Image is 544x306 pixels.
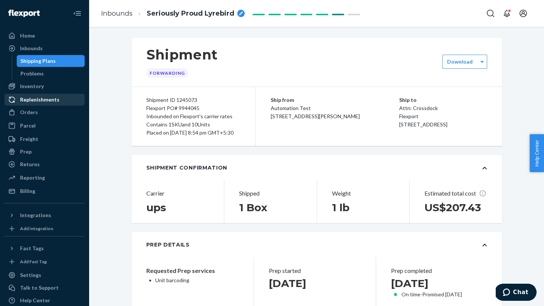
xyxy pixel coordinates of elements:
[20,135,38,143] div: Freight
[271,96,400,104] p: Ship from
[147,9,234,19] span: Seriously Proud Lyrebird
[20,212,51,219] div: Integrations
[4,30,85,42] a: Home
[20,271,41,279] div: Settings
[20,83,44,90] div: Inventory
[399,96,487,104] p: Ship to
[20,284,59,291] div: Talk to Support
[20,148,32,155] div: Prep
[4,158,85,170] a: Returns
[4,282,85,294] button: Talk to Support
[424,189,487,198] p: Estimated total cost
[146,47,218,62] h1: Shipment
[4,209,85,221] button: Integrations
[239,189,302,198] p: Shipped
[399,121,447,128] span: [STREET_ADDRESS]
[271,105,360,119] span: Automation Test [STREET_ADDRESS][PERSON_NAME]
[4,257,85,266] a: Add Fast Tag
[20,70,44,77] div: Problems
[146,112,241,120] div: Inbounded on Flexport's carrier rates
[146,266,239,275] p: Requested Prep services
[424,201,487,214] h1: US$207.43
[530,134,544,172] button: Help Center
[146,120,241,129] div: Contains 1 SKU and 10 Units
[146,104,241,112] div: Flexport PO# 9944045
[20,174,45,181] div: Reporting
[146,96,241,104] div: Shipment ID 1245073
[20,245,44,252] div: Fast Tags
[4,224,85,233] a: Add Integration
[20,161,40,168] div: Returns
[399,104,487,112] p: Attn: Crossdock
[20,96,59,103] div: Replenishments
[332,201,395,214] h1: 1 lb
[4,172,85,184] a: Reporting
[20,109,38,116] div: Orders
[20,45,43,52] div: Inbounds
[20,225,53,232] div: Add Integration
[332,189,395,198] p: Weight
[20,122,36,129] div: Parcel
[146,189,209,198] p: Carrier
[17,55,85,67] a: Shipping Plans
[269,277,361,290] h2: [DATE]
[146,164,228,171] div: Shipment Confirmation
[499,6,514,21] button: Open notifications
[399,112,487,120] p: Flexport
[391,291,483,297] div: On time - Promised [DATE]
[496,284,537,302] iframe: Opens a widget where you can chat to one of our agents
[4,146,85,158] a: Prep
[20,258,47,265] div: Add Fast Tag
[447,58,473,65] label: Download
[483,6,498,21] button: Open Search Box
[20,32,35,39] div: Home
[4,94,85,106] a: Replenishments
[146,201,209,214] h1: ups
[4,120,85,132] a: Parcel
[101,9,133,17] a: Inbounds
[4,269,85,281] a: Settings
[4,133,85,145] a: Freight
[516,6,531,21] button: Open account menu
[4,42,85,54] a: Inbounds
[155,277,239,284] p: Unit barcoding
[20,187,35,195] div: Billing
[20,297,50,304] div: Help Center
[8,10,40,17] img: Flexport logo
[4,106,85,118] a: Orders
[4,185,85,197] a: Billing
[4,242,85,254] button: Fast Tags
[146,129,241,137] div: Placed on [DATE] 8:54 pm GMT+5:30
[17,68,85,80] a: Problems
[70,6,85,21] button: Close Navigation
[20,57,56,65] div: Shipping Plans
[4,80,85,92] a: Inventory
[391,266,483,275] header: Prep completed
[239,201,302,214] h1: 1 Box
[269,266,361,275] header: Prep started
[95,3,251,25] ol: breadcrumbs
[146,68,188,78] div: Forwarding
[391,277,483,290] h2: [DATE]
[146,241,190,248] div: Prep Details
